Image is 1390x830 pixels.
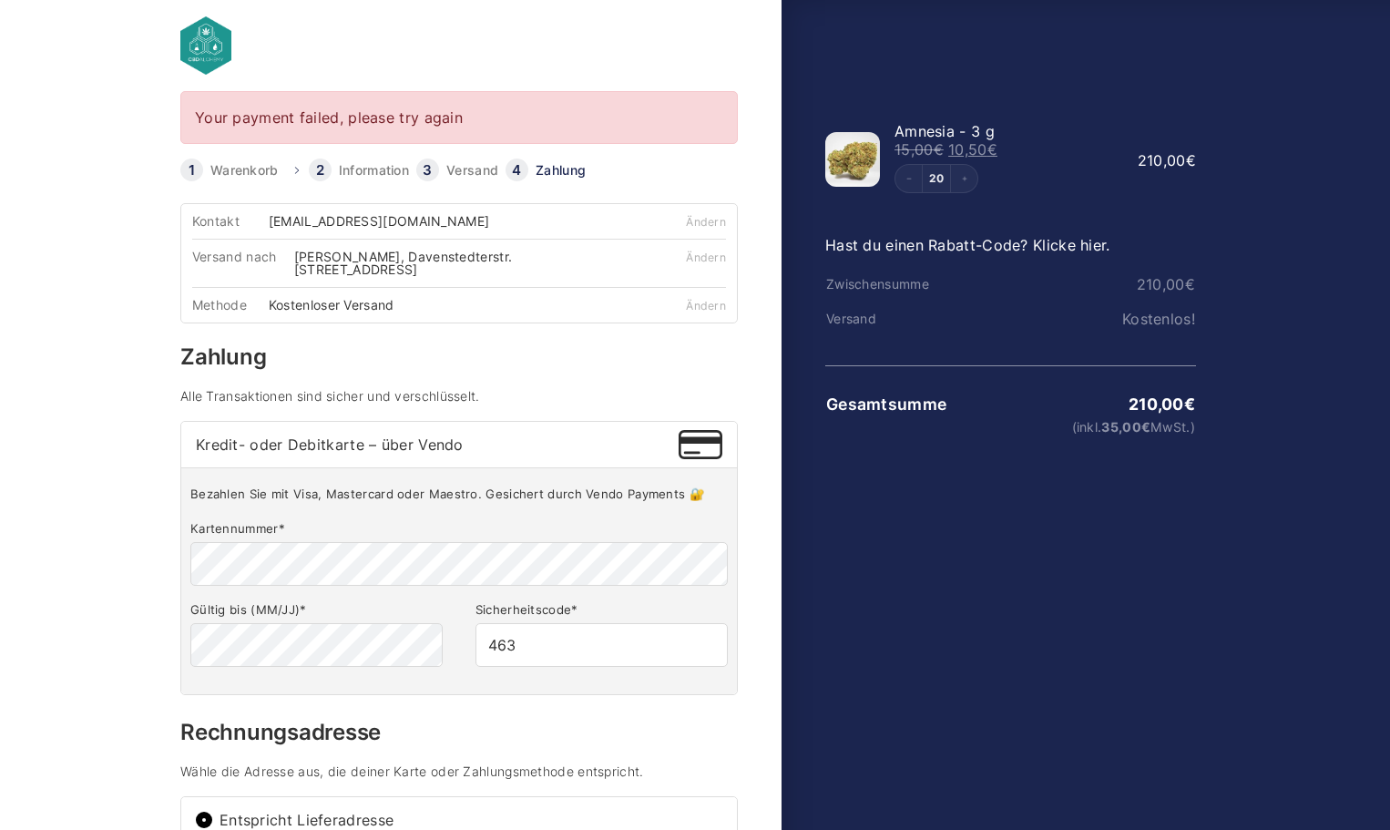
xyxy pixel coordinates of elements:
a: Ändern [686,299,726,313]
a: Information [339,164,409,177]
div: Kostenloser Versand [269,299,407,312]
bdi: 210,00 [1137,275,1195,293]
bdi: 15,00 [894,140,944,159]
span: € [1184,395,1195,414]
img: Kredit- oder Debitkarte – über Vendo [679,430,722,459]
bdi: 10,50 [948,140,997,159]
bdi: 210,00 [1138,151,1196,169]
span: € [1141,419,1150,435]
label: Sicherheitscode [475,602,728,618]
span: Kredit- oder Debitkarte – über Vendo [196,437,679,452]
th: Zwischensumme [825,277,949,292]
div: Kontakt [192,215,269,228]
h4: Wähle die Adresse aus, die deiner Karte oder Zahlungsmethode entspricht. [180,765,738,778]
div: Versand nach [192,251,294,276]
span: Entspricht Lieferadresse [220,813,722,827]
span: € [1186,151,1196,169]
label: Kartennummer [190,521,728,537]
input: Sicherheitscode [475,623,728,667]
bdi: 210,00 [1129,395,1195,414]
a: Edit [923,173,950,184]
span: Amnesia - 3 g [894,122,995,140]
h3: Rechnungsadresse [180,722,738,743]
h4: Alle Transaktionen sind sicher und verschlüsselt. [180,390,738,403]
th: Versand [825,312,949,326]
th: Gesamtsumme [825,395,949,414]
div: Methode [192,299,269,312]
h3: Zahlung [180,346,738,368]
label: Gültig bis (MM/JJ) [190,602,443,618]
a: Zahlung [536,164,586,177]
a: Versand [446,164,498,177]
a: Hast du einen Rabatt-Code? Klicke hier. [825,236,1110,254]
span: 35,00 [1101,419,1150,435]
p: Bezahlen Sie mit Visa, Mastercard oder Maestro. Gesichert durch Vendo Payments 🔐 [190,487,728,502]
a: Warenkorb [210,164,279,177]
a: Ändern [686,215,726,229]
button: Decrement [895,165,923,192]
span: € [934,140,944,159]
a: Ändern [686,251,726,264]
div: [PERSON_NAME], Davenstedterstr. [STREET_ADDRESS] [294,251,638,276]
span: € [987,140,997,159]
button: Increment [950,165,977,192]
td: Kostenlos! [949,311,1196,327]
span: € [1185,275,1195,293]
div: Your payment failed, please try again [195,106,723,129]
small: (inkl. MwSt.) [950,421,1195,434]
div: [EMAIL_ADDRESS][DOMAIN_NAME] [269,215,502,228]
